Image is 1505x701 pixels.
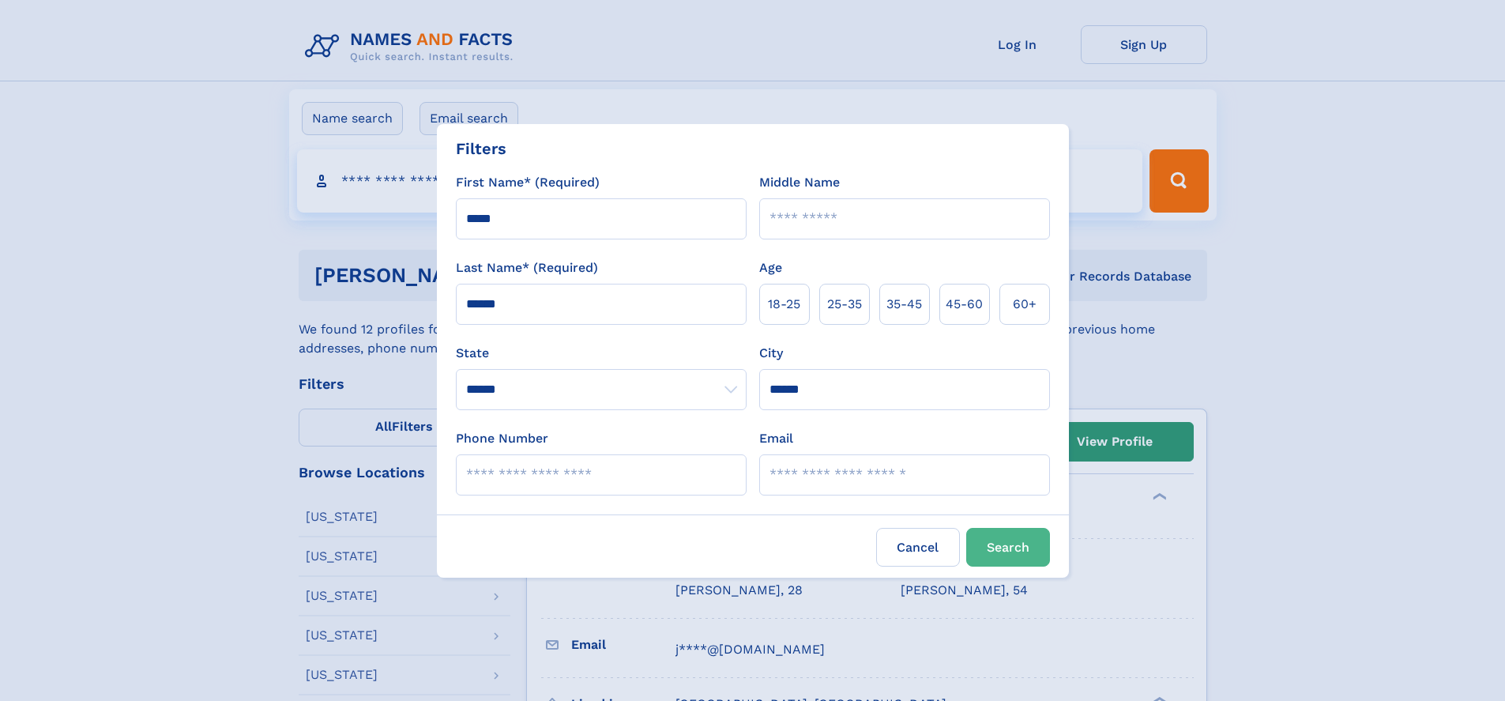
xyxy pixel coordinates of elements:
span: 35‑45 [886,295,922,314]
div: Filters [456,137,506,160]
span: 18‑25 [768,295,800,314]
span: 60+ [1013,295,1037,314]
label: First Name* (Required) [456,173,600,192]
button: Search [966,528,1050,567]
label: Email [759,429,793,448]
label: Age [759,258,782,277]
label: Last Name* (Required) [456,258,598,277]
label: Middle Name [759,173,840,192]
span: 45‑60 [946,295,983,314]
span: 25‑35 [827,295,862,314]
label: State [456,344,747,363]
label: Phone Number [456,429,548,448]
label: Cancel [876,528,960,567]
label: City [759,344,783,363]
